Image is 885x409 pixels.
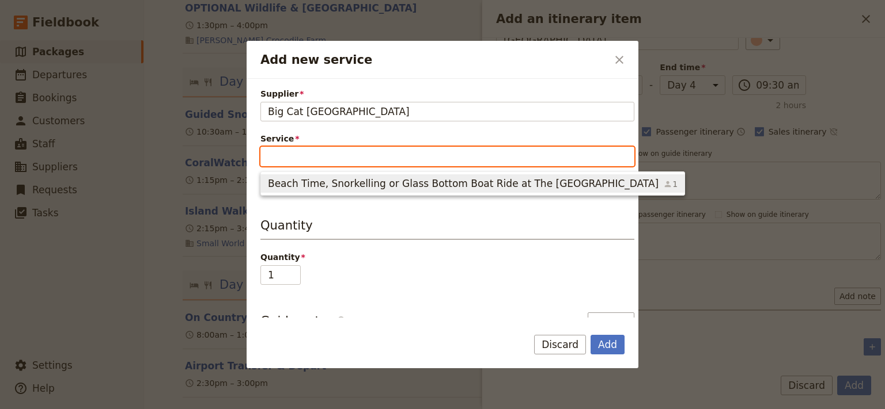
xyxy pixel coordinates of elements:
[588,312,634,330] button: Add note
[268,105,410,119] span: Big Cat [GEOGRAPHIC_DATA]
[534,335,586,354] button: Discard
[336,316,346,325] span: ​
[610,50,629,70] button: Close dialog
[260,217,634,240] h3: Quantity
[260,251,634,263] span: Quantity
[260,312,346,330] h3: Guide notes
[336,316,346,330] span: ​
[260,265,301,285] input: Quantity
[261,174,684,193] button: Beach Time, Snorkelling or Glass Bottom Boat Ride at The [GEOGRAPHIC_DATA]1
[260,147,634,166] input: Service
[663,178,678,190] span: 1
[591,335,625,354] button: Add
[260,133,634,144] span: Service
[268,177,659,190] span: Beach Time, Snorkelling or Glass Bottom Boat Ride at The [GEOGRAPHIC_DATA]
[260,88,634,100] span: Supplier
[260,51,607,68] h2: Add new service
